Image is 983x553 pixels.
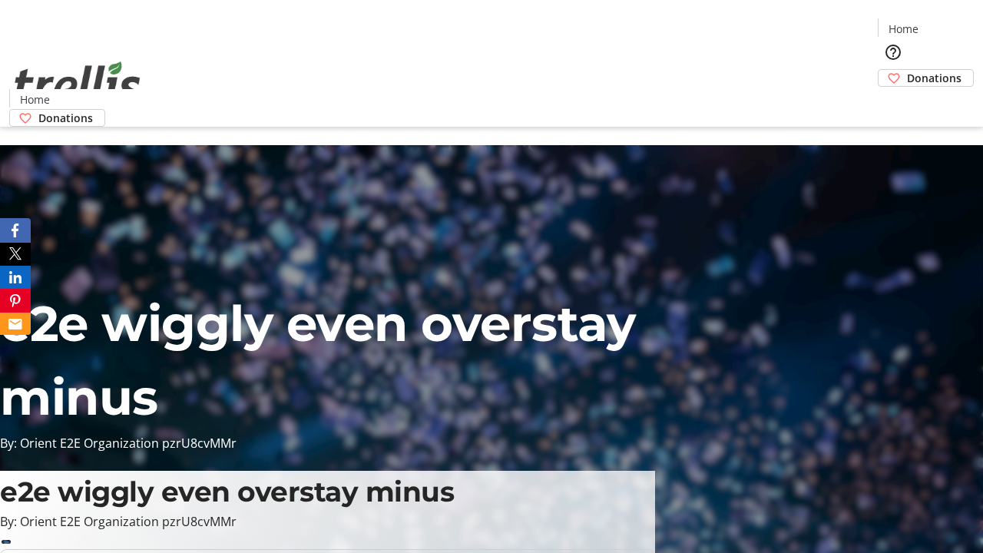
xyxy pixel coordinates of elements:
[907,70,961,86] span: Donations
[878,69,974,87] a: Donations
[9,109,105,127] a: Donations
[878,37,909,68] button: Help
[879,21,928,37] a: Home
[10,91,59,108] a: Home
[20,91,50,108] span: Home
[9,45,146,121] img: Orient E2E Organization pzrU8cvMMr's Logo
[889,21,918,37] span: Home
[38,110,93,126] span: Donations
[878,87,909,118] button: Cart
